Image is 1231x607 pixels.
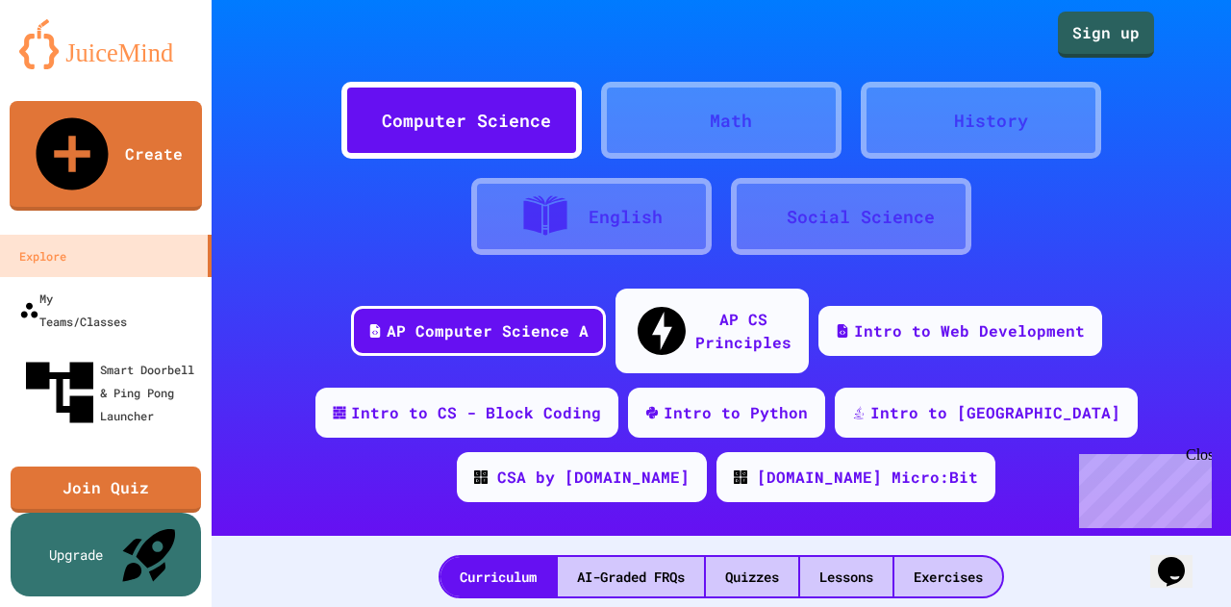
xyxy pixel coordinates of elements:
[558,557,704,596] div: AI-Graded FRQs
[757,466,978,489] div: [DOMAIN_NAME] Micro:Bit
[8,8,133,122] div: Chat with us now!Close
[19,244,66,267] div: Explore
[894,557,1002,596] div: Exercises
[11,467,201,513] a: Join Quiz
[954,108,1028,134] div: History
[870,401,1120,424] div: Intro to [GEOGRAPHIC_DATA]
[351,401,601,424] div: Intro to CS - Block Coding
[440,557,556,596] div: Curriculum
[589,204,663,230] div: English
[19,19,192,69] img: logo-orange.svg
[497,466,690,489] div: CSA by [DOMAIN_NAME]
[734,470,747,484] img: CODE_logo_RGB.png
[387,319,589,342] div: AP Computer Science A
[474,470,488,484] img: CODE_logo_RGB.png
[664,401,808,424] div: Intro to Python
[1058,12,1154,58] a: Sign up
[49,544,103,565] div: Upgrade
[854,319,1085,342] div: Intro to Web Development
[710,108,752,134] div: Math
[787,204,935,230] div: Social Science
[10,101,202,211] a: Create
[382,108,551,134] div: Computer Science
[1071,446,1212,528] iframe: chat widget
[1150,530,1212,588] iframe: chat widget
[800,557,892,596] div: Lessons
[19,352,204,433] div: Smart Doorbell & Ping Pong Launcher
[695,308,791,354] div: AP CS Principles
[19,287,127,333] div: My Teams/Classes
[706,557,798,596] div: Quizzes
